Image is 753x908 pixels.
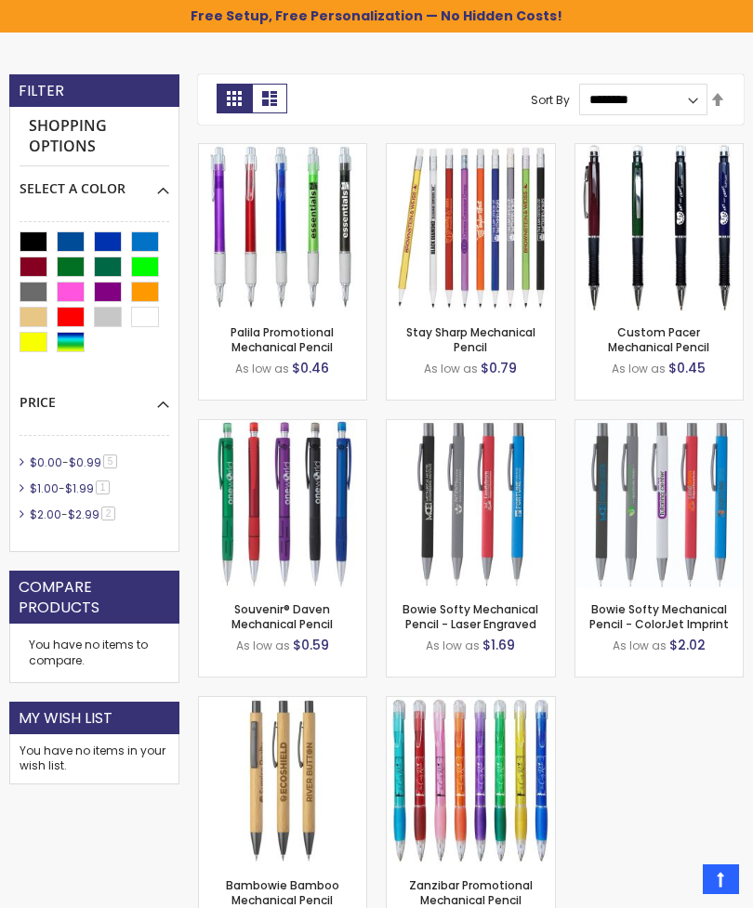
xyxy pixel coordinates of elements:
a: Bowie Softy Mechanical Pencil - Laser Engraved [387,419,555,435]
a: Zanzibar Promotional Mechanical Pencil [387,696,555,712]
div: Price [20,380,169,412]
span: $0.59 [293,636,329,654]
div: You have no items to compare. [9,624,179,682]
span: $0.00 [30,454,62,470]
span: $0.99 [69,454,101,470]
a: Palila Promotional Mechanical Pencil [231,324,334,355]
a: Bowie Softy Mechanical Pencil - ColorJet Imprint [589,601,729,632]
span: 2 [101,507,115,520]
span: $2.99 [68,507,99,522]
span: $2.00 [30,507,61,522]
span: As low as [426,638,480,653]
img: Souvenir® Daven Mechanical Pencil [199,420,367,588]
span: $0.79 [481,359,517,377]
strong: Grid [217,84,252,113]
img: Bambowie Bamboo Mechanical Pencil [199,697,367,865]
a: Top [703,864,739,894]
a: $1.00-$1.991 [25,480,116,496]
span: As low as [613,638,667,653]
span: $1.69 [482,636,515,654]
a: Zanzibar Promotional Mechanical Pencil [409,877,533,908]
div: You have no items in your wish list. [20,744,169,773]
strong: Filter [19,81,64,101]
a: Bambowie Bamboo Mechanical Pencil [199,696,367,712]
a: Palila Promotional Mechanical Pencil [199,143,367,159]
span: As low as [235,361,289,376]
span: 1 [96,480,110,494]
strong: Shopping Options [20,107,169,166]
a: Stay Sharp Mechanical Pencil [406,324,535,355]
img: Custom Pacer Mechanical Pencil [575,144,744,312]
img: Zanzibar Promotional Mechanical Pencil [387,697,555,865]
label: Sort By [531,91,570,107]
span: $0.45 [668,359,706,377]
span: As low as [236,638,290,653]
a: Souvenir® Daven Mechanical Pencil [231,601,333,632]
a: Bambowie Bamboo Mechanical Pencil [226,877,339,908]
span: As low as [612,361,666,376]
span: As low as [424,361,478,376]
a: $2.00-$2.992 [25,507,122,522]
a: $0.00-$0.995 [25,454,124,470]
span: $1.99 [65,480,94,496]
a: Custom Pacer Mechanical Pencil [608,324,709,355]
img: Stay Sharp Mechanical Pencil [387,144,555,312]
a: Custom Pacer Mechanical Pencil [575,143,744,159]
img: Bowie Softy Mechanical Pencil - Laser Engraved [387,420,555,588]
img: Palila Promotional Mechanical Pencil [199,144,367,312]
strong: Compare Products [19,577,170,617]
span: 5 [103,454,117,468]
a: Bowie Softy Mechanical Pencil - Laser Engraved [403,601,538,632]
span: $1.00 [30,480,59,496]
strong: My Wish List [19,708,112,729]
a: Souvenir® Daven Mechanical Pencil [199,419,367,435]
span: $0.46 [292,359,329,377]
img: Bowie Softy Mechanical Pencil - ColorJet Imprint [575,420,744,588]
a: Stay Sharp Mechanical Pencil [387,143,555,159]
div: Select A Color [20,166,169,198]
span: $2.02 [669,636,706,654]
a: Bowie Softy Mechanical Pencil - ColorJet Imprint [575,419,744,435]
